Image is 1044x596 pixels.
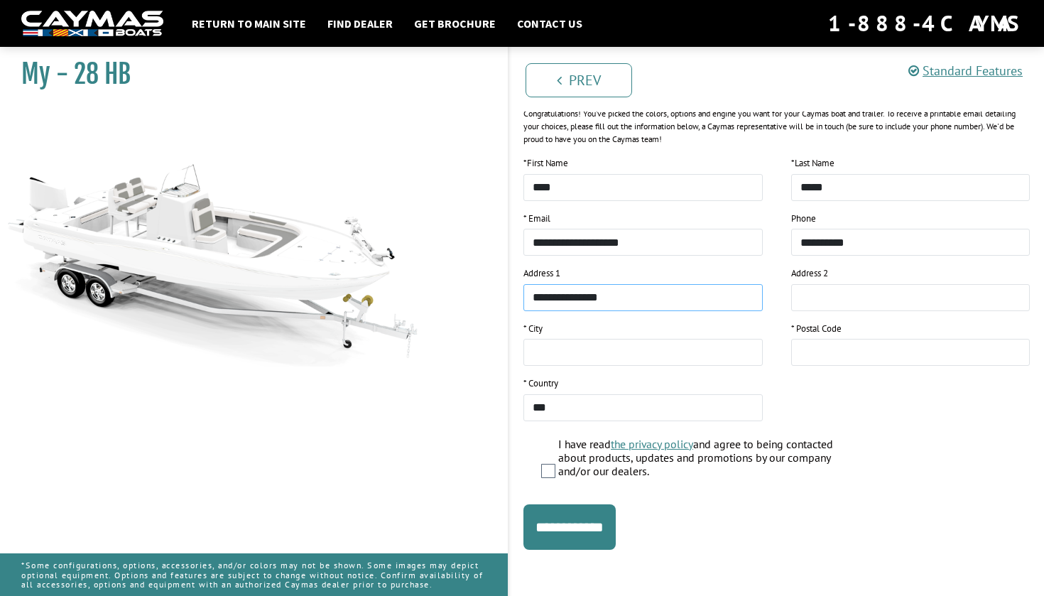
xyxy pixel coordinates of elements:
ul: Pagination [522,61,1044,97]
label: Address 1 [523,266,560,281]
p: *Some configurations, options, accessories, and/or colors may not be shown. Some images may depic... [21,553,486,596]
div: Congratulations! You’ve picked the colors, options and engine you want for your Caymas boat and t... [523,107,1030,146]
label: Phone [791,212,816,226]
a: the privacy policy [611,437,693,451]
label: * Country [523,376,558,391]
a: Get Brochure [407,14,503,33]
label: * City [523,322,543,336]
h1: My - 28 HB [21,58,472,90]
label: Last Name [791,156,834,170]
a: Return to main site [185,14,313,33]
label: I have read and agree to being contacted about products, updates and promotions by our company an... [558,438,852,482]
label: First Name [523,156,568,170]
label: * Email [523,212,550,226]
label: * Postal Code [791,322,842,336]
label: Address 2 [791,266,828,281]
a: Find Dealer [320,14,400,33]
a: Contact Us [510,14,589,33]
a: Prev [526,63,632,97]
a: Standard Features [908,63,1023,79]
div: 1-888-4CAYMAS [828,8,1023,39]
img: white-logo-c9c8dbefe5ff5ceceb0f0178aa75bf4bb51f6bca0971e226c86eb53dfe498488.png [21,11,163,37]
